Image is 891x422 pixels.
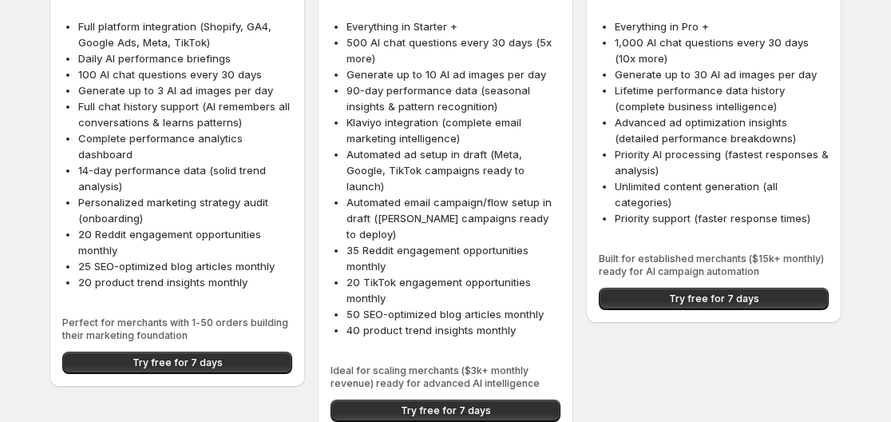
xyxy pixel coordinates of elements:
button: Try free for 7 days [599,288,829,310]
span: Built for established merchants ($15k+ monthly) ready for AI campaign automation [599,253,829,278]
li: Full platform integration (Shopify, GA4, Google Ads, Meta, TikTok) [78,18,292,50]
button: Try free for 7 days [62,352,292,374]
li: Priority AI processing (fastest responses & analysis) [615,146,829,178]
span: Try free for 7 days [669,293,759,305]
li: Klaviyo integration (complete email marketing intelligence) [346,114,560,146]
li: Everything in Pro + [615,18,829,34]
li: Daily AI performance briefings [78,50,292,66]
li: Generate up to 3 AI ad images per day [78,82,292,98]
li: Unlimited content generation (all categories) [615,178,829,210]
li: Generate up to 10 AI ad images per day [346,66,560,82]
li: Full chat history support (AI remembers all conversations & learns patterns) [78,98,292,130]
span: Perfect for merchants with 1-50 orders building their marketing foundation [62,316,292,342]
li: 500 AI chat questions every 30 days (5x more) [346,34,560,66]
li: 14-day performance data (solid trend analysis) [78,162,292,194]
span: Ideal for scaling merchants ($3k+ monthly revenue) ready for advanced AI intelligence [331,364,560,390]
button: Try free for 7 days [331,400,560,422]
li: 20 Reddit engagement opportunities monthly [78,226,292,258]
li: 20 product trend insights monthly [78,274,292,290]
li: 40 product trend insights monthly [346,322,560,338]
span: Try free for 7 days [133,356,223,369]
span: Try free for 7 days [401,404,491,417]
li: 90-day performance data (seasonal insights & pattern recognition) [346,82,560,114]
li: Automated ad setup in draft (Meta, Google, TikTok campaigns ready to launch) [346,146,560,194]
li: Automated email campaign/flow setup in draft ([PERSON_NAME] campaigns ready to deploy) [346,194,560,242]
li: 100 AI chat questions every 30 days [78,66,292,82]
li: Generate up to 30 AI ad images per day [615,66,829,82]
li: 25 SEO-optimized blog articles monthly [78,258,292,274]
li: Advanced ad optimization insights (detailed performance breakdowns) [615,114,829,146]
li: 50 SEO-optimized blog articles monthly [346,306,560,322]
li: Priority support (faster response times) [615,210,829,226]
li: 1,000 AI chat questions every 30 days (10x more) [615,34,829,66]
li: Complete performance analytics dashboard [78,130,292,162]
li: Lifetime performance data history (complete business intelligence) [615,82,829,114]
li: 35 Reddit engagement opportunities monthly [346,242,560,274]
li: Personalized marketing strategy audit (onboarding) [78,194,292,226]
li: 20 TikTok engagement opportunities monthly [346,274,560,306]
li: Everything in Starter + [346,18,560,34]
